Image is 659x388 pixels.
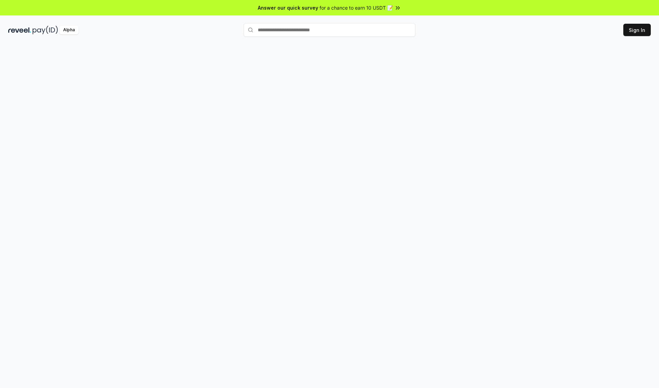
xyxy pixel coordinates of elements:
span: Answer our quick survey [258,4,318,11]
div: Alpha [59,26,79,34]
img: reveel_dark [8,26,31,34]
span: for a chance to earn 10 USDT 📝 [320,4,393,11]
button: Sign In [623,24,651,36]
img: pay_id [33,26,58,34]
